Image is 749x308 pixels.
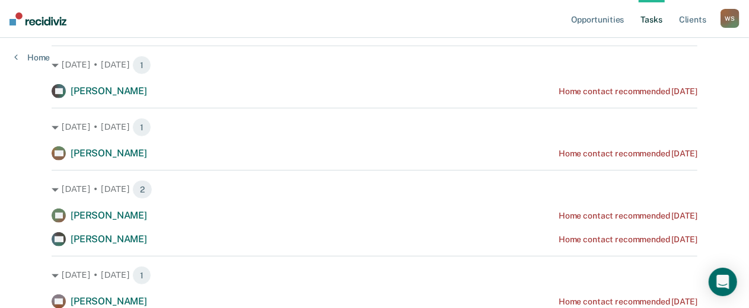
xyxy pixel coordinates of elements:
[14,52,50,63] a: Home
[71,147,147,159] span: [PERSON_NAME]
[132,118,151,137] span: 1
[559,149,697,159] div: Home contact recommended [DATE]
[132,180,152,199] span: 2
[559,86,697,97] div: Home contact recommended [DATE]
[52,180,697,199] div: [DATE] • [DATE] 2
[71,210,147,221] span: [PERSON_NAME]
[71,233,147,245] span: [PERSON_NAME]
[9,12,66,25] img: Recidiviz
[132,266,151,285] span: 1
[71,85,147,97] span: [PERSON_NAME]
[559,297,697,307] div: Home contact recommended [DATE]
[721,9,740,28] div: W S
[559,235,697,245] div: Home contact recommended [DATE]
[559,211,697,221] div: Home contact recommended [DATE]
[71,296,147,307] span: [PERSON_NAME]
[52,266,697,285] div: [DATE] • [DATE] 1
[52,56,697,75] div: [DATE] • [DATE] 1
[709,268,737,296] div: Open Intercom Messenger
[132,56,151,75] span: 1
[52,118,697,137] div: [DATE] • [DATE] 1
[721,9,740,28] button: WS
